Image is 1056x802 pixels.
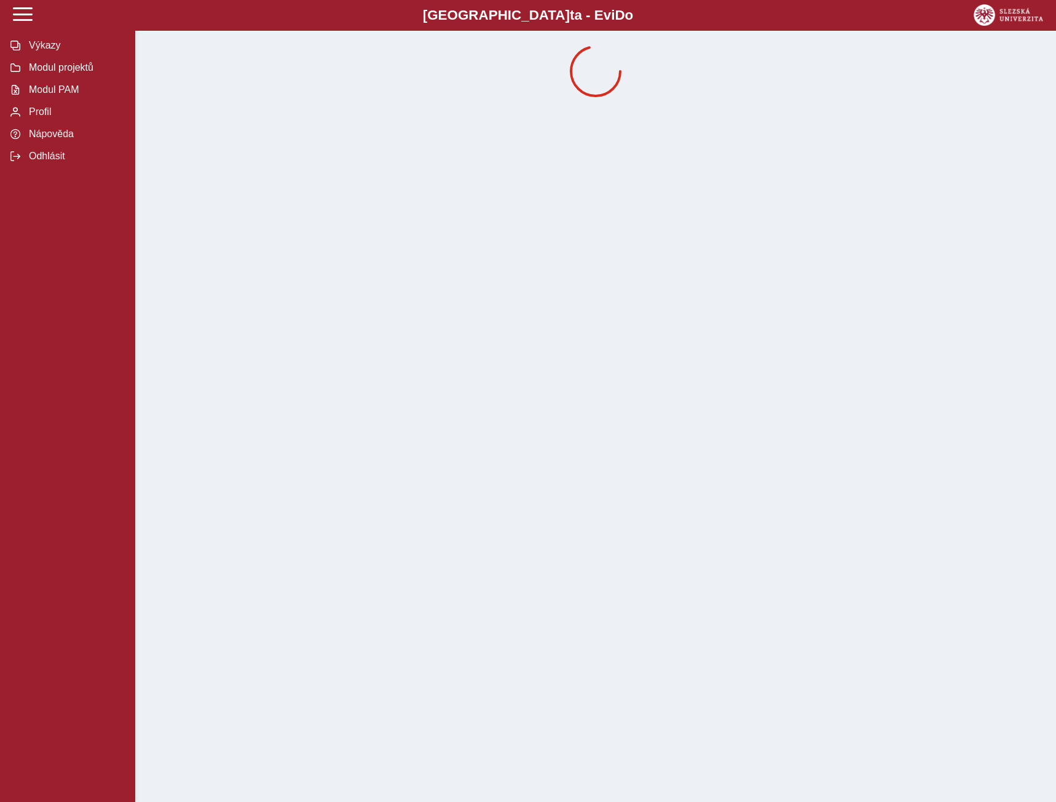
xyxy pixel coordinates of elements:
span: o [625,7,634,23]
span: Profil [25,106,125,117]
span: Modul PAM [25,84,125,95]
b: [GEOGRAPHIC_DATA] a - Evi [37,7,1019,23]
span: Nápověda [25,129,125,140]
span: Modul projektů [25,62,125,73]
span: Odhlásit [25,151,125,162]
span: Výkazy [25,40,125,51]
span: D [615,7,625,23]
span: t [570,7,574,23]
img: logo_web_su.png [974,4,1043,26]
